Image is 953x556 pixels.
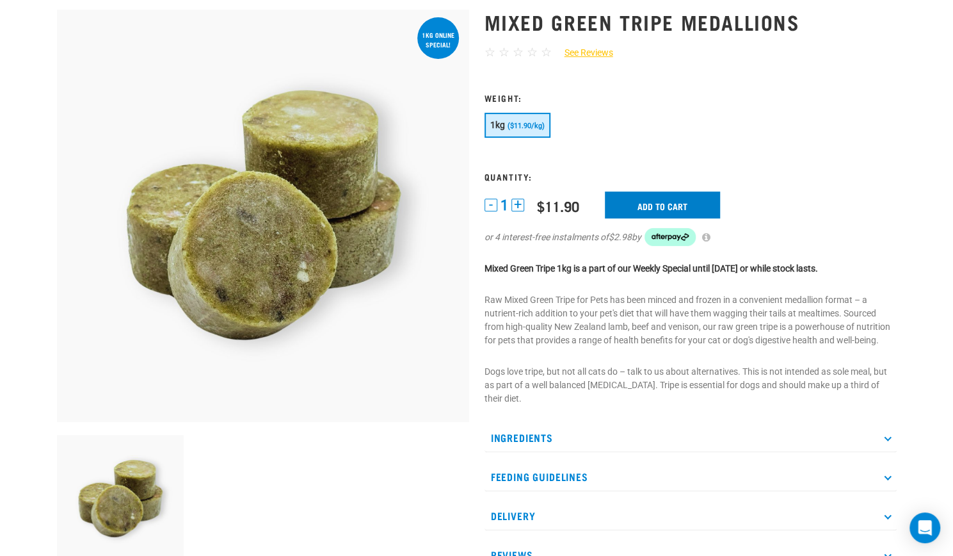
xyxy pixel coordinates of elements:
[485,199,497,211] button: -
[508,122,545,130] span: ($11.90/kg)
[909,512,940,543] div: Open Intercom Messenger
[485,93,897,102] h3: Weight:
[485,172,897,181] h3: Quantity:
[541,45,552,60] span: ☆
[605,192,720,218] input: Add to cart
[485,423,897,452] p: Ingredients
[485,462,897,491] p: Feeding Guidelines
[609,231,632,244] span: $2.98
[552,46,613,60] a: See Reviews
[57,10,469,422] img: Mixed Green Tripe
[537,198,579,214] div: $11.90
[485,293,897,347] p: Raw Mixed Green Tripe for Pets has been minced and frozen in a convenient medallion format – a nu...
[499,45,509,60] span: ☆
[485,502,897,530] p: Delivery
[485,10,897,33] h1: Mixed Green Tripe Medallions
[511,199,524,211] button: +
[485,228,897,246] div: or 4 interest-free instalments of by
[485,365,897,405] p: Dogs love tripe, but not all cats do – talk to us about alternatives. This is not intended as sol...
[501,199,508,212] span: 1
[485,113,550,138] button: 1kg ($11.90/kg)
[485,45,495,60] span: ☆
[513,45,524,60] span: ☆
[527,45,538,60] span: ☆
[490,120,506,130] span: 1kg
[645,228,696,246] img: Afterpay
[485,263,818,274] strong: Mixed Green Tripe 1kg is a part of our Weekly Special until [DATE] or while stock lasts.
